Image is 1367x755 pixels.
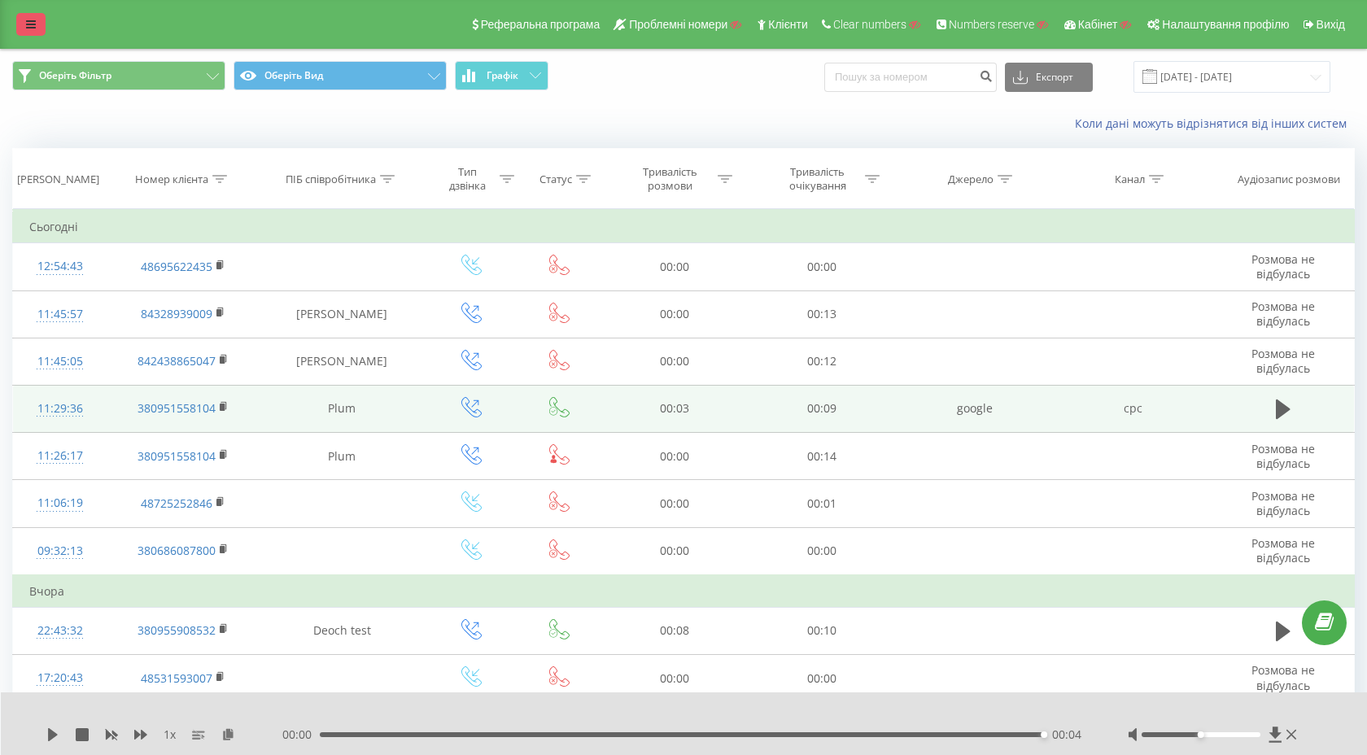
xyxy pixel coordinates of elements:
div: Accessibility label [1198,731,1204,738]
span: Розмова не відбулась [1251,662,1315,692]
div: 11:45:05 [29,346,90,377]
div: Номер клієнта [135,172,208,186]
a: 380951558104 [138,400,216,416]
td: 00:13 [748,290,895,338]
td: 00:00 [601,433,748,480]
td: Plum [260,433,424,480]
td: [PERSON_NAME] [260,338,424,385]
span: Клієнти [768,18,808,31]
div: Тривалість очікування [774,165,861,193]
td: 00:12 [748,338,895,385]
td: 00:14 [748,433,895,480]
a: 48695622435 [141,259,212,274]
td: 00:00 [748,243,895,290]
span: Оберіть Фільтр [39,69,111,82]
div: 11:26:17 [29,440,90,472]
td: 00:00 [748,655,895,702]
span: Розмова не відбулась [1251,346,1315,376]
div: Джерело [948,172,994,186]
div: [PERSON_NAME] [17,172,99,186]
span: Розмова не відбулась [1251,535,1315,565]
a: 380951558104 [138,448,216,464]
span: Налаштування профілю [1162,18,1289,31]
div: Тривалість розмови [627,165,714,193]
span: Розмова не відбулась [1251,251,1315,281]
a: 380686087800 [138,543,216,558]
div: ПІБ співробітника [286,172,376,186]
span: Clear numbers [833,18,906,31]
td: 00:00 [601,290,748,338]
span: Розмова не відбулась [1251,299,1315,329]
td: google [895,385,1054,432]
span: Numbers reserve [949,18,1034,31]
div: Аудіозапис розмови [1238,172,1340,186]
td: 00:09 [748,385,895,432]
td: 00:00 [601,655,748,702]
div: Статус [539,172,572,186]
td: Deoch test [260,607,424,654]
td: [PERSON_NAME] [260,290,424,338]
td: Вчора [13,575,1355,608]
td: 00:00 [601,480,748,527]
button: Графік [455,61,548,90]
button: Оберіть Фільтр [12,61,225,90]
div: 11:06:19 [29,487,90,519]
td: 00:00 [601,243,748,290]
div: 11:29:36 [29,393,90,425]
span: Розмова не відбулась [1251,488,1315,518]
div: Тип дзвінка [439,165,496,193]
span: Графік [487,70,518,81]
a: 48531593007 [141,670,212,686]
div: Accessibility label [1041,731,1047,738]
td: 00:03 [601,385,748,432]
span: 00:04 [1052,727,1081,743]
span: 1 x [164,727,176,743]
div: 11:45:57 [29,299,90,330]
td: 00:10 [748,607,895,654]
span: Кабінет [1078,18,1118,31]
div: 22:43:32 [29,615,90,647]
td: 00:00 [601,338,748,385]
td: 00:01 [748,480,895,527]
span: Вихід [1317,18,1345,31]
td: 00:08 [601,607,748,654]
td: cpc [1054,385,1212,432]
a: 84328939009 [141,306,212,321]
a: 380955908532 [138,622,216,638]
span: 00:00 [282,727,320,743]
div: 17:20:43 [29,662,90,694]
span: Розмова не відбулась [1251,441,1315,471]
a: 48725252846 [141,495,212,511]
a: 842438865047 [138,353,216,369]
button: Експорт [1005,63,1093,92]
td: Сьогодні [13,211,1355,243]
div: 09:32:13 [29,535,90,567]
a: Коли дані можуть відрізнятися вiд інших систем [1075,116,1355,131]
button: Оберіть Вид [234,61,447,90]
td: 00:00 [601,527,748,575]
div: Канал [1115,172,1145,186]
input: Пошук за номером [824,63,997,92]
div: 12:54:43 [29,251,90,282]
td: 00:00 [748,527,895,575]
span: Проблемні номери [629,18,727,31]
td: Plum [260,385,424,432]
span: Реферальна програма [481,18,601,31]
